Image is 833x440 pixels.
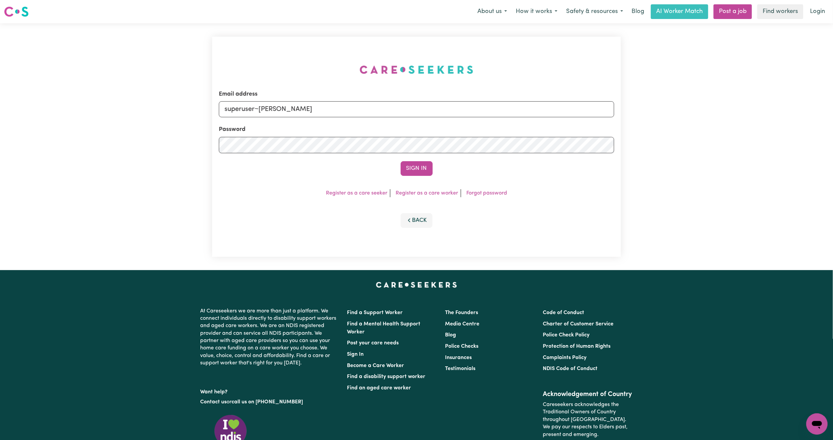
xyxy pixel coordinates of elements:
a: Code of Conduct [543,310,584,315]
a: Find a Support Worker [347,310,403,315]
a: Forgot password [466,191,507,196]
a: Protection of Human Rights [543,344,610,349]
a: Register as a care worker [396,191,458,196]
a: Blog [445,332,456,338]
a: Blog [628,4,648,19]
button: Safety & resources [562,5,628,19]
label: Email address [219,90,258,99]
a: call us on [PHONE_NUMBER] [232,399,303,405]
button: How it works [511,5,562,19]
a: The Founders [445,310,478,315]
a: Testimonials [445,366,475,371]
a: Media Centre [445,321,479,327]
a: Careseekers logo [4,4,29,19]
a: Complaints Policy [543,355,586,360]
button: Sign In [401,161,433,176]
img: Careseekers logo [4,6,29,18]
a: Charter of Customer Service [543,321,613,327]
a: Become a Care Worker [347,363,404,368]
a: Find a disability support worker [347,374,426,379]
button: About us [473,5,511,19]
a: Police Check Policy [543,332,589,338]
a: Post your care needs [347,340,399,346]
a: NDIS Code of Conduct [543,366,597,371]
a: Insurances [445,355,472,360]
a: Careseekers home page [376,282,457,287]
p: At Careseekers we are more than just a platform. We connect individuals directly to disability su... [200,305,339,370]
a: AI Worker Match [651,4,708,19]
p: Want help? [200,386,339,396]
a: Find a Mental Health Support Worker [347,321,421,335]
a: Contact us [200,399,227,405]
a: Find workers [757,4,803,19]
input: Email address [219,101,614,117]
h2: Acknowledgement of Country [543,390,633,398]
a: Find an aged care worker [347,385,411,391]
button: Back [401,213,433,228]
a: Police Checks [445,344,478,349]
label: Password [219,125,246,134]
p: or [200,396,339,408]
a: Login [806,4,829,19]
iframe: Button to launch messaging window, conversation in progress [806,413,828,435]
a: Sign In [347,352,364,357]
a: Post a job [714,4,752,19]
a: Register as a care seeker [326,191,387,196]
